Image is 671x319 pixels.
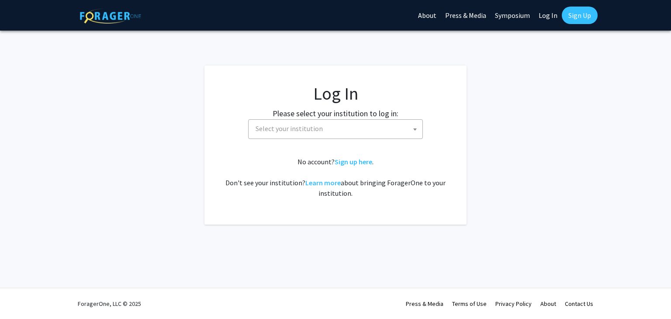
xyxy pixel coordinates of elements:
span: Select your institution [256,124,323,133]
a: Contact Us [565,300,593,308]
span: Select your institution [248,119,423,139]
label: Please select your institution to log in: [273,107,398,119]
span: Select your institution [252,120,422,138]
img: ForagerOne Logo [80,8,141,24]
a: Learn more about bringing ForagerOne to your institution [305,178,341,187]
div: ForagerOne, LLC © 2025 [78,288,141,319]
a: Sign Up [562,7,598,24]
a: Terms of Use [452,300,487,308]
a: Sign up here [335,157,372,166]
div: No account? . Don't see your institution? about bringing ForagerOne to your institution. [222,156,449,198]
h1: Log In [222,83,449,104]
a: Privacy Policy [495,300,532,308]
a: About [540,300,556,308]
a: Press & Media [406,300,443,308]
